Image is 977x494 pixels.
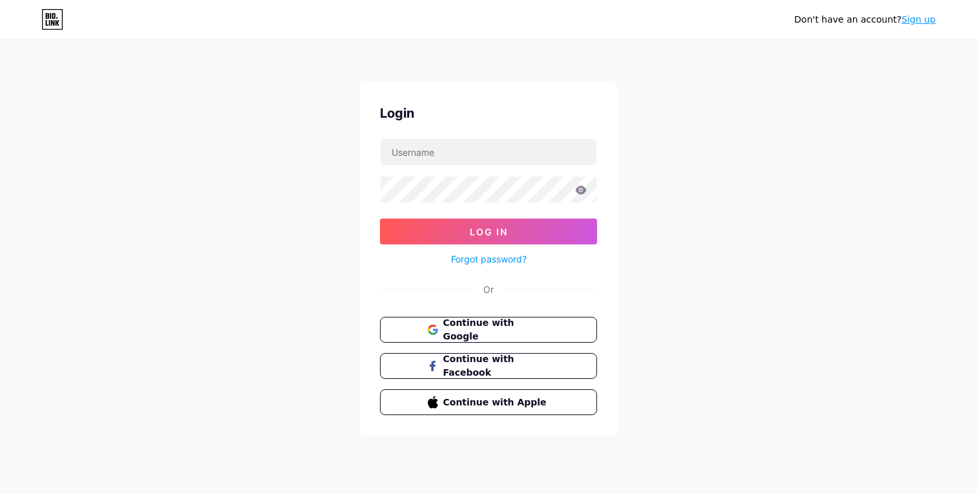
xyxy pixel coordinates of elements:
[470,226,508,237] span: Log In
[901,14,936,25] a: Sign up
[443,352,550,380] span: Continue with Facebook
[380,103,597,123] div: Login
[380,219,597,244] button: Log In
[443,396,550,409] span: Continue with Apple
[380,317,597,343] button: Continue with Google
[451,252,527,266] a: Forgot password?
[380,353,597,379] button: Continue with Facebook
[443,316,550,343] span: Continue with Google
[794,13,936,27] div: Don't have an account?
[381,139,596,165] input: Username
[380,389,597,415] button: Continue with Apple
[483,283,494,296] div: Or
